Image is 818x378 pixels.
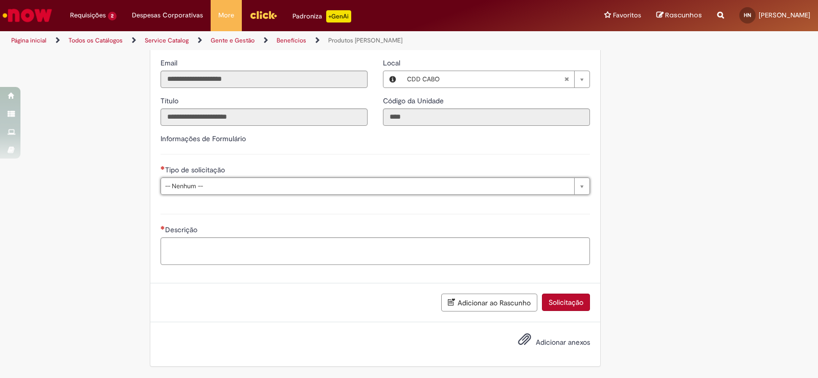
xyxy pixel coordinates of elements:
span: Adicionar anexos [536,338,590,347]
span: Requisições [70,10,106,20]
a: Service Catalog [145,36,189,45]
img: click_logo_yellow_360x200.png [249,7,277,23]
input: Título [161,108,368,126]
span: Descrição [165,225,199,234]
ul: Trilhas de página [8,31,538,50]
button: Solicitação [542,294,590,311]
a: Página inicial [11,36,47,45]
a: Rascunhos [656,11,702,20]
button: Adicionar ao Rascunho [441,294,537,312]
div: Padroniza [292,10,351,23]
span: Tipo de solicitação [165,165,227,174]
button: Adicionar anexos [515,330,534,353]
span: More [218,10,234,20]
span: Local [383,58,402,68]
span: Necessários [161,226,165,230]
textarea: Descrição [161,237,590,265]
img: ServiceNow [1,5,54,26]
span: Necessários [161,166,165,170]
input: Código da Unidade [383,108,590,126]
input: Email [161,71,368,88]
span: CDD CABO [407,71,564,87]
span: Somente leitura - Email [161,58,179,68]
a: CDD CABOLimpar campo Local [402,71,589,87]
label: Somente leitura - Código da Unidade [383,96,446,106]
label: Somente leitura - Título [161,96,180,106]
span: Favoritos [613,10,641,20]
span: [PERSON_NAME] [759,11,810,19]
span: -- Nenhum -- [165,178,569,194]
label: Somente leitura - Email [161,58,179,68]
span: Rascunhos [665,10,702,20]
span: Somente leitura - Título [161,96,180,105]
p: +GenAi [326,10,351,23]
span: Somente leitura - Código da Unidade [383,96,446,105]
span: Despesas Corporativas [132,10,203,20]
abbr: Limpar campo Local [559,71,574,87]
a: Todos os Catálogos [69,36,123,45]
a: Gente e Gestão [211,36,255,45]
a: Benefícios [277,36,306,45]
span: 2 [108,12,117,20]
a: Produtos [PERSON_NAME] [328,36,402,45]
button: Local, Visualizar este registro CDD CABO [383,71,402,87]
label: Informações de Formulário [161,134,246,143]
span: HN [744,12,751,18]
